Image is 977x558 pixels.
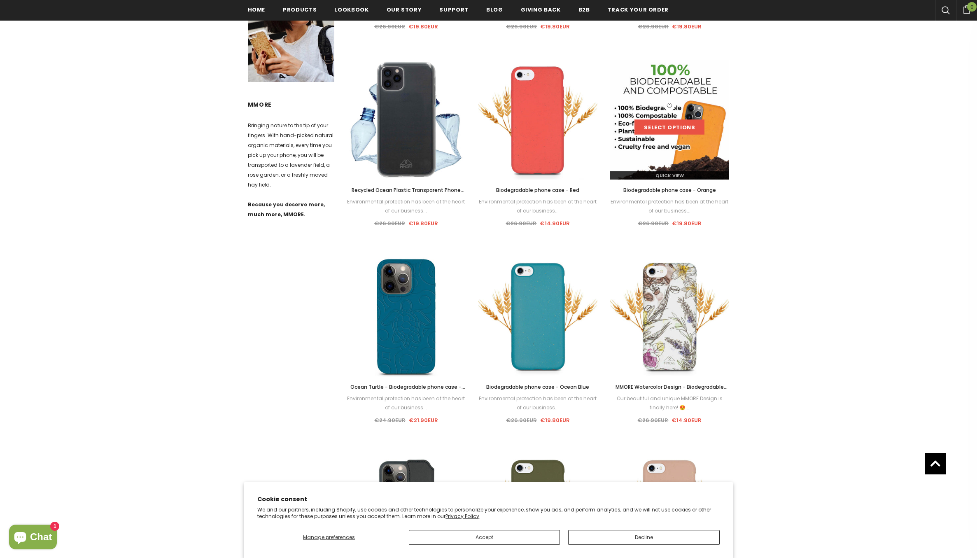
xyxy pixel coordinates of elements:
[610,60,730,180] img: Biodegradable and Compostable Orange Phone Case
[610,394,730,412] div: Our beautiful and unique MMORE Design is finally here! 😍...
[655,172,684,179] span: Quick View
[445,513,479,520] a: Privacy Policy
[540,416,570,424] span: €19.80EUR
[608,6,669,14] span: Track your order
[257,507,720,519] p: We and our partners, including Shopify, use cookies and other technologies to personalize your ex...
[610,197,730,215] div: Environmental protection has been at the heart of our business...
[486,6,503,14] span: Blog
[610,186,730,195] a: Biodegradable phone case - Orange
[967,2,977,12] span: 0
[347,197,466,215] div: Environmental protection has been at the heart of our business...
[486,383,589,390] span: Biodegradable phone case - Ocean Blue
[638,23,669,30] span: €26.90EUR
[672,219,702,227] span: €19.80EUR
[478,394,598,412] div: Environmental protection has been at the heart of our business...
[478,186,598,195] a: Biodegradable phone case - Red
[7,525,59,551] inbox-online-store-chat: Shopify online store chat
[347,394,466,412] div: Environmental protection has been at the heart of our business...
[374,219,405,227] span: €26.90EUR
[409,416,438,424] span: €21.90EUR
[303,534,355,541] span: Manage preferences
[248,100,272,109] span: MMORE
[610,383,730,392] a: MMORE Watercolor Design - Biodegradable Phone Case
[334,6,368,14] span: Lookbook
[248,121,334,190] p: Bringing nature to the tip of your fingers. With hand-picked natural organic materials, every tim...
[672,23,702,30] span: €19.80EUR
[506,23,537,30] span: €26.90EUR
[248,201,325,218] strong: Because you deserve more, much more, MMORE.
[956,4,977,14] a: 0
[623,187,716,194] span: Biodegradable phone case - Orange
[409,530,560,545] button: Accept
[248,6,266,14] span: Home
[283,6,317,14] span: Products
[496,187,579,194] span: Biodegradable phone case - Red
[408,219,438,227] span: €19.80EUR
[578,6,590,14] span: B2B
[439,6,469,14] span: support
[634,120,704,135] a: Select options
[478,197,598,215] div: Environmental protection has been at the heart of our business...
[616,383,728,399] span: MMORE Watercolor Design - Biodegradable Phone Case
[374,23,405,30] span: €26.90EUR
[408,23,438,30] span: €19.80EUR
[638,219,669,227] span: €26.90EUR
[568,530,719,545] button: Decline
[540,219,570,227] span: €14.90EUR
[374,416,406,424] span: €24.90EUR
[521,6,561,14] span: Giving back
[350,383,465,399] span: Ocean Turtle - Biodegradable phone case - Ocean Blue and Black
[672,416,702,424] span: €14.90EUR
[540,23,570,30] span: €19.80EUR
[506,219,536,227] span: €26.90EUR
[347,186,466,195] a: Recycled Ocean Plastic Transparent Phone Case
[610,171,730,180] a: Quick View
[352,187,464,203] span: Recycled Ocean Plastic Transparent Phone Case
[637,416,668,424] span: €26.90EUR
[506,416,537,424] span: €26.90EUR
[257,530,401,545] button: Manage preferences
[347,383,466,392] a: Ocean Turtle - Biodegradable phone case - Ocean Blue and Black
[478,383,598,392] a: Biodegradable phone case - Ocean Blue
[387,6,422,14] span: Our Story
[257,495,720,504] h2: Cookie consent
